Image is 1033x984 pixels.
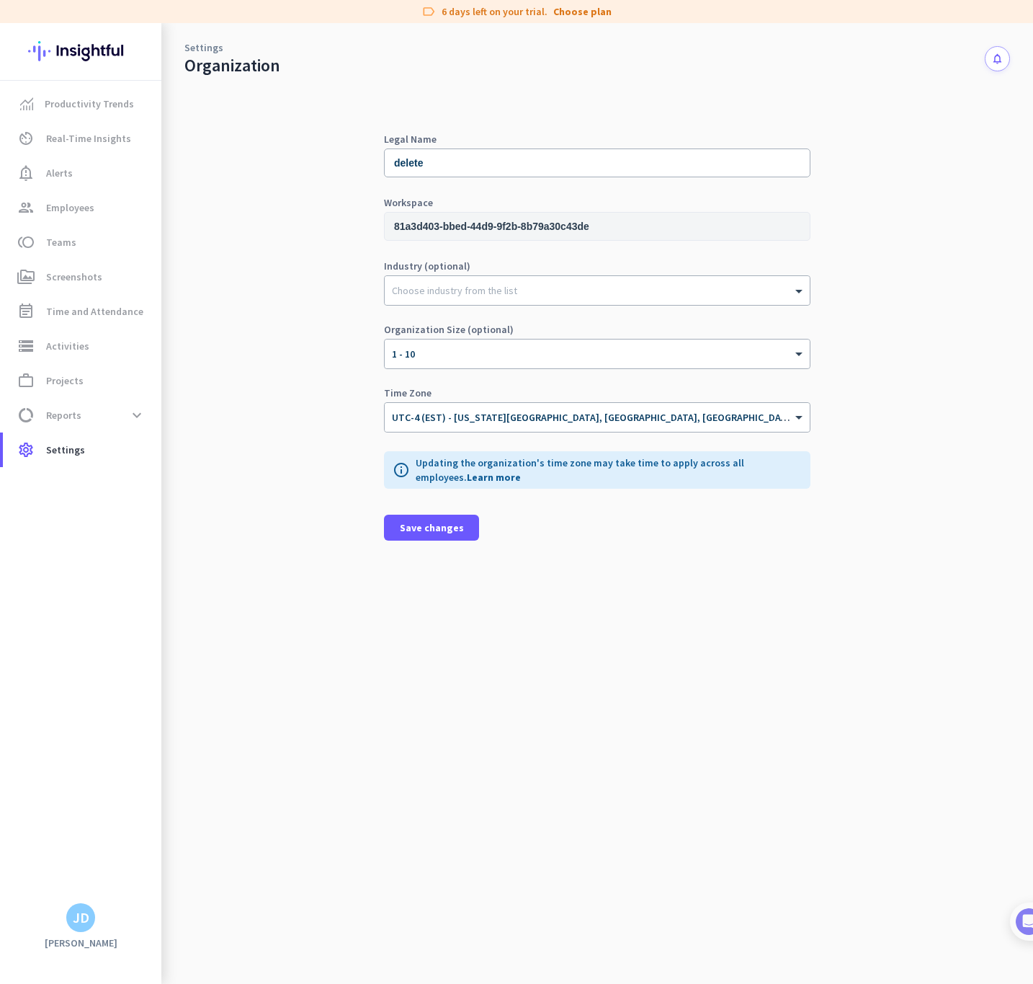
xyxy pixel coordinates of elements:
[991,53,1003,65] i: notifications
[17,407,35,424] i: data_usage
[3,87,161,121] a: menu-itemProductivity Trends
[384,261,810,271] label: Industry (optional)
[46,372,84,389] span: Projects
[184,190,274,205] p: About 10 minutes
[3,398,161,433] a: data_usageReportsexpand_more
[46,337,89,355] span: Activities
[184,55,280,76] div: Organization
[51,151,74,174] img: Profile image for Tamara
[20,97,33,110] img: menu-item
[144,450,216,507] button: Help
[416,456,802,484] p: Updating the organization's time zone may take time to apply across all employees.
[84,486,133,496] span: Messages
[184,40,223,55] a: Settings
[3,225,161,260] a: tollTeams
[3,156,161,190] a: notification_importantAlerts
[46,407,81,424] span: Reports
[27,246,261,269] div: 1Add employees
[17,130,35,147] i: av_timer
[253,6,279,32] div: Close
[3,190,161,225] a: groupEmployees
[122,6,169,31] h1: Tasks
[216,450,288,507] button: Tasks
[46,234,76,251] span: Teams
[393,461,410,479] i: info
[46,268,102,285] span: Screenshots
[236,486,267,496] span: Tasks
[384,134,810,144] div: Legal Name
[384,515,479,541] button: Save changes
[3,121,161,156] a: av_timerReal-Time Insights
[384,388,810,398] label: Time Zone
[124,402,150,428] button: expand_more
[73,910,89,925] div: JD
[46,441,85,458] span: Settings
[17,268,35,285] i: perm_media
[3,260,161,294] a: perm_mediaScreenshots
[45,95,134,112] span: Productivity Trends
[384,324,810,334] label: Organization Size (optional)
[14,190,51,205] p: 4 steps
[20,56,268,107] div: 🎊 Welcome to Insightful! 🎊
[467,471,521,484] a: Learn more
[421,4,436,19] i: label
[17,303,35,320] i: event_note
[72,450,144,507] button: Messages
[46,164,73,182] span: Alerts
[3,329,161,363] a: storageActivities
[17,199,35,216] i: group
[3,363,161,398] a: work_outlineProjects
[80,155,237,169] div: [PERSON_NAME] from Insightful
[46,199,94,216] span: Employees
[400,520,464,535] span: Save changes
[55,415,244,444] div: Initial tracking settings and how to edit them
[985,46,1010,71] button: notifications
[553,4,612,19] a: Choose plan
[17,234,35,251] i: toll
[21,486,50,496] span: Home
[55,347,194,376] button: Add your employees
[17,441,35,458] i: settings
[55,251,244,265] div: Add employees
[46,130,131,147] span: Real-Time Insights
[46,303,143,320] span: Time and Attendance
[28,23,133,79] img: Insightful logo
[17,337,35,355] i: storage
[17,372,35,389] i: work_outline
[17,164,35,182] i: notification_important
[27,410,261,444] div: 2Initial tracking settings and how to edit them
[55,275,251,335] div: It's time to add your employees! This is crucial since Insightful will start collecting their act...
[384,198,810,208] div: Workspace
[3,433,161,467] a: settingsSettings
[3,294,161,329] a: event_noteTime and Attendance
[20,107,268,142] div: You're just a few steps away from completing the essential app setup
[169,486,192,496] span: Help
